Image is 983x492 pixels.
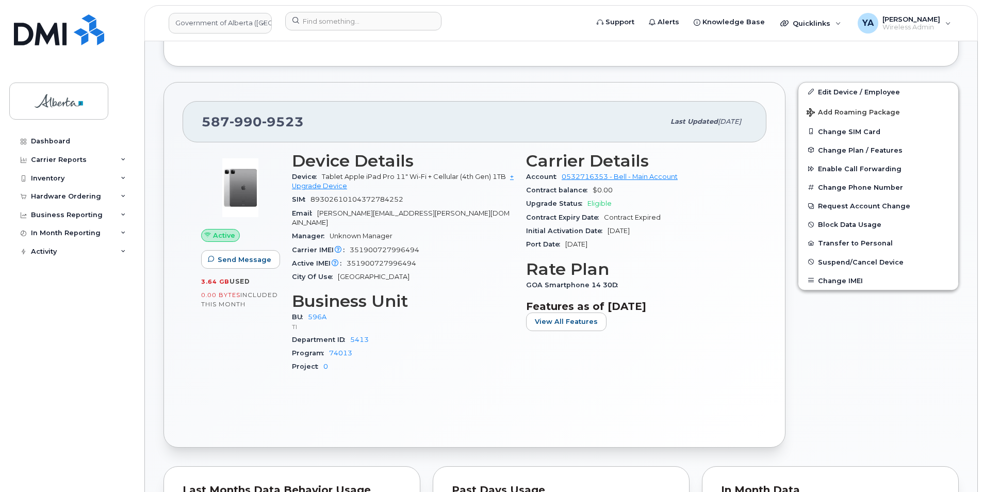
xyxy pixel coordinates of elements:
span: 351900727996494 [347,259,416,267]
button: Add Roaming Package [798,101,958,122]
span: View All Features [535,317,598,326]
a: 0532716353 - Bell - Main Account [562,173,678,181]
h3: Features as of [DATE] [526,300,748,313]
span: Manager [292,232,330,240]
span: Unknown Manager [330,232,392,240]
span: 0.00 Bytes [201,291,240,299]
span: Upgrade Status [526,200,587,207]
a: 5413 [350,336,369,343]
span: SIM [292,195,310,203]
img: image20231002-3703462-7tm9rn.jpeg [209,157,271,219]
button: Change SIM Card [798,122,958,141]
span: Active [213,231,235,240]
span: 587 [202,114,304,129]
span: included this month [201,291,278,308]
span: 9523 [262,114,304,129]
span: [DATE] [565,240,587,248]
span: Department ID [292,336,350,343]
h3: Business Unit [292,292,514,310]
button: Change Plan / Features [798,141,958,159]
span: Account [526,173,562,181]
a: Edit Device / Employee [798,83,958,101]
button: Block Data Usage [798,215,958,234]
span: Support [605,17,634,27]
span: 990 [230,114,262,129]
div: Quicklinks [773,13,848,34]
span: Send Message [218,255,271,265]
span: [DATE] [608,227,630,235]
span: Eligible [587,200,612,207]
a: 74013 [329,349,352,357]
span: Alerts [658,17,679,27]
span: Device [292,173,322,181]
div: Yohann Akale [850,13,958,34]
span: Change Plan / Features [818,146,903,154]
h3: Device Details [292,152,514,170]
a: Government of Alberta (GOA) [169,13,272,34]
span: City Of Use [292,273,338,281]
span: [PERSON_NAME][EMAIL_ADDRESS][PERSON_NAME][DOMAIN_NAME] [292,209,510,226]
button: Request Account Change [798,196,958,215]
span: Contract Expired [604,214,661,221]
span: BU [292,313,308,321]
span: Program [292,349,329,357]
span: [PERSON_NAME] [882,15,940,23]
span: GOA Smartphone 14 30D [526,281,623,289]
span: Initial Activation Date [526,227,608,235]
span: Carrier IMEI [292,246,350,254]
h3: Carrier Details [526,152,748,170]
span: Last updated [670,118,718,125]
span: 351900727996494 [350,246,419,254]
span: Knowledge Base [702,17,765,27]
span: [DATE] [718,118,741,125]
a: Knowledge Base [686,12,772,32]
a: 596A [308,313,326,321]
span: used [230,277,250,285]
a: Alerts [642,12,686,32]
button: Change IMEI [798,271,958,290]
span: Port Date [526,240,565,248]
button: View All Features [526,313,607,331]
span: 89302610104372784252 [310,195,403,203]
span: [GEOGRAPHIC_DATA] [338,273,409,281]
a: Support [589,12,642,32]
span: Enable Call Forwarding [818,165,902,173]
p: TI [292,322,514,331]
button: Suspend/Cancel Device [798,253,958,271]
span: Contract Expiry Date [526,214,604,221]
span: Project [292,363,323,370]
span: Add Roaming Package [807,108,900,118]
span: Active IMEI [292,259,347,267]
span: YA [862,17,874,29]
button: Send Message [201,250,280,269]
span: $0.00 [593,186,613,194]
span: 3.64 GB [201,278,230,285]
h3: Rate Plan [526,260,748,278]
span: Email [292,209,317,217]
span: Contract balance [526,186,593,194]
button: Transfer to Personal [798,234,958,252]
input: Find something... [285,12,441,30]
button: Change Phone Number [798,178,958,196]
span: Tablet Apple iPad Pro 11" Wi-Fi + Cellular (4th Gen) 1TB [322,173,506,181]
span: Suspend/Cancel Device [818,258,904,266]
a: 0 [323,363,328,370]
span: Wireless Admin [882,23,940,31]
button: Enable Call Forwarding [798,159,958,178]
span: Quicklinks [793,19,830,27]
